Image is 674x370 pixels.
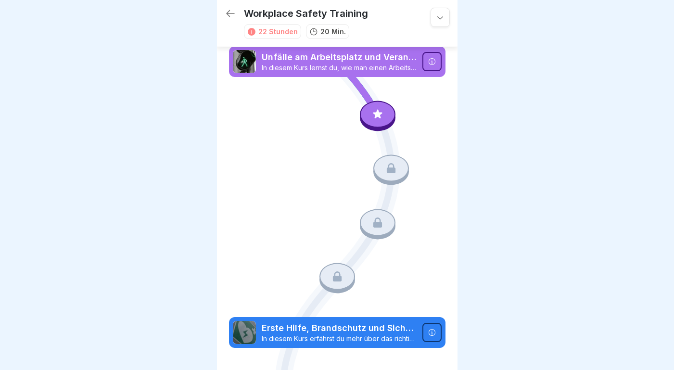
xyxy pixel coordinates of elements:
[320,26,346,37] p: 20 Min.
[244,8,368,19] p: Workplace Safety Training
[262,51,417,64] p: Unfälle am Arbeitsplatz und Verantwortung von Arbeitnehmern und Arbeitgebern
[233,321,256,344] img: uvjcju7t1i9oexmpfrpvs2ug.png
[262,322,417,334] p: Erste Hilfe, Brandschutz und Sicherheitsbeschilderung
[262,334,417,343] p: In diesem Kurs erfährst du mehr über das richtige Verhalten, wenn du Zeuge einer Verletzung oder ...
[258,26,298,37] div: 22 Stunden
[233,50,256,73] img: dk7x737xv5i545c4hvlzmvog.png
[262,64,417,72] p: In diesem Kurs lernst du, wie man einen Arbeitsunfall meldet und welche Pflichten Arbeitnehmer un...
